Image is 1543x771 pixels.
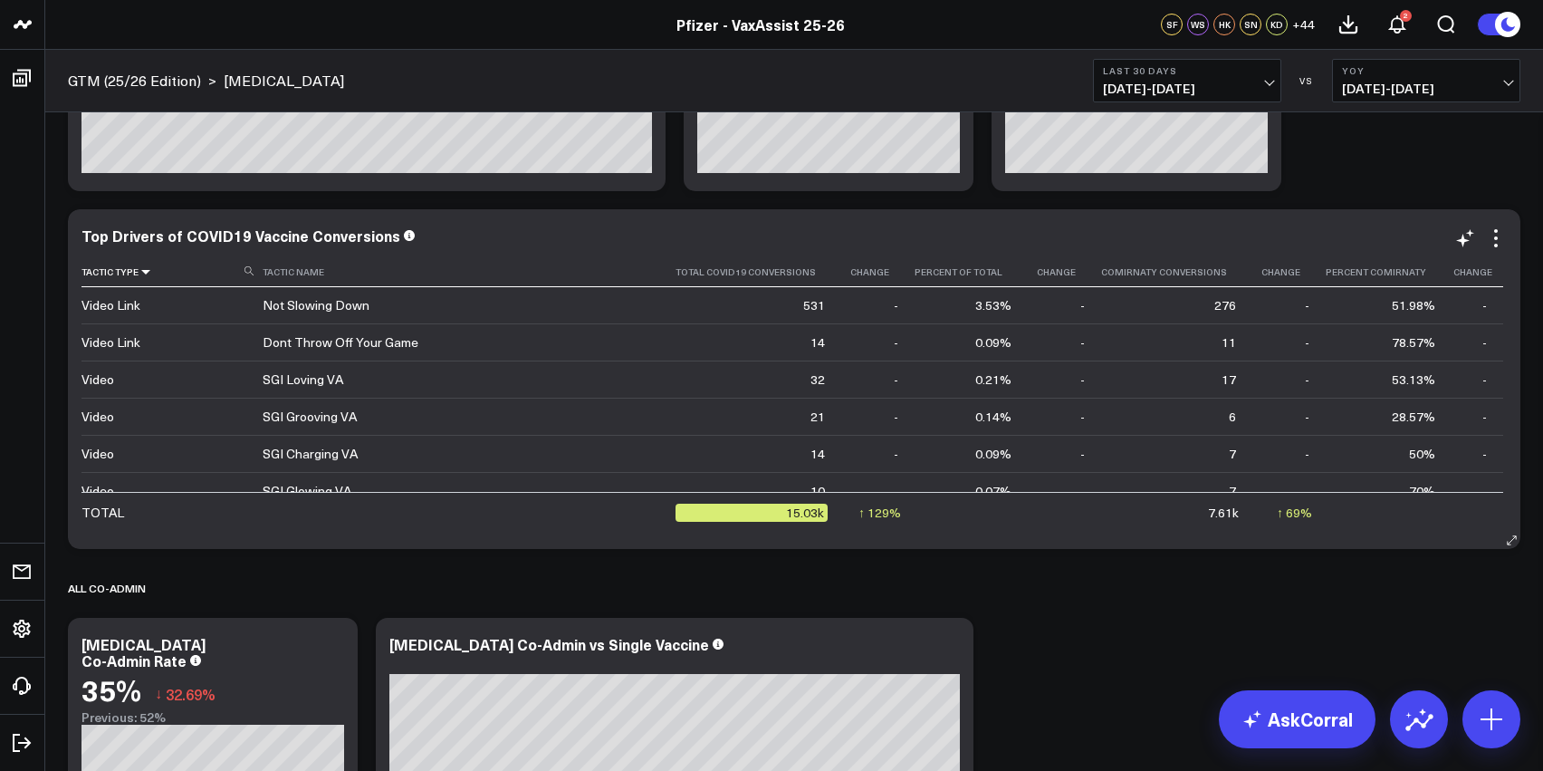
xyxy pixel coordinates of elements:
[68,567,146,609] div: ALL CO-ADMIN
[81,371,114,389] div: Video
[1219,690,1375,748] a: AskCorral
[810,408,825,426] div: 21
[81,257,263,287] th: Tactic Type
[1332,59,1520,102] button: YoY[DATE]-[DATE]
[1290,75,1323,86] div: VS
[894,445,898,463] div: -
[975,408,1011,426] div: 0.14%
[803,296,825,314] div: 531
[1392,333,1435,352] div: 78.57%
[1342,65,1510,76] b: YoY
[1392,296,1435,314] div: 51.98%
[975,333,1011,352] div: 0.09%
[676,257,841,287] th: Total Covid19 Conversions
[1305,296,1309,314] div: -
[81,673,141,706] div: 35%
[1080,408,1085,426] div: -
[1080,333,1085,352] div: -
[1229,445,1236,463] div: 7
[1482,333,1487,352] div: -
[1292,18,1315,31] span: + 44
[166,684,216,704] span: 32.69%
[1252,257,1326,287] th: Change
[1103,65,1271,76] b: Last 30 Days
[1392,371,1435,389] div: 53.13%
[1482,408,1487,426] div: -
[224,71,344,91] a: [MEDICAL_DATA]
[1213,14,1235,35] div: HK
[68,71,216,91] div: >
[894,482,898,500] div: -
[81,710,344,725] div: Previous: 52%
[1400,10,1412,22] div: 2
[81,504,124,522] div: TOTAL
[81,634,206,670] div: [MEDICAL_DATA] Co-Admin Rate
[1161,14,1183,35] div: SF
[263,257,676,287] th: Tactic Name
[1305,482,1309,500] div: -
[1240,14,1261,35] div: SN
[894,371,898,389] div: -
[1305,371,1309,389] div: -
[81,445,114,463] div: Video
[263,296,369,314] div: Not Slowing Down
[1482,445,1487,463] div: -
[1080,296,1085,314] div: -
[894,333,898,352] div: -
[810,482,825,500] div: 10
[263,371,343,389] div: SGI Loving VA
[1028,257,1101,287] th: Change
[975,296,1011,314] div: 3.53%
[263,408,357,426] div: SGI Grooving VA
[1214,296,1236,314] div: 276
[1392,408,1435,426] div: 28.57%
[1229,482,1236,500] div: 7
[1187,14,1209,35] div: WS
[1266,14,1288,35] div: KD
[1409,445,1435,463] div: 50%
[81,226,400,246] div: Top Drivers of COVID19 Vaccine Conversions
[1222,333,1236,352] div: 11
[1305,445,1309,463] div: -
[1101,257,1252,287] th: Comirnaty Conversions
[975,482,1011,500] div: 0.07%
[1093,59,1281,102] button: Last 30 Days[DATE]-[DATE]
[1452,257,1503,287] th: Change
[68,71,201,91] a: GTM (25/26 Edition)
[894,296,898,314] div: -
[810,445,825,463] div: 14
[810,371,825,389] div: 32
[1229,408,1236,426] div: 6
[1277,504,1312,522] div: ↑ 69%
[263,445,358,463] div: SGI Charging VA
[810,333,825,352] div: 14
[263,333,418,352] div: Dont Throw Off Your Game
[1103,82,1271,96] span: [DATE] - [DATE]
[1482,371,1487,389] div: -
[81,296,140,314] div: Video Link
[894,408,898,426] div: -
[1326,257,1452,287] th: Percent Comirnaty
[975,445,1011,463] div: 0.09%
[1482,482,1487,500] div: -
[1222,371,1236,389] div: 17
[1080,482,1085,500] div: -
[1305,408,1309,426] div: -
[1409,482,1435,500] div: 70%
[676,14,845,34] a: Pfizer - VaxAssist 25-26
[81,482,114,500] div: Video
[81,333,140,352] div: Video Link
[81,408,114,426] div: Video
[858,504,901,522] div: ↑ 129%
[1305,333,1309,352] div: -
[841,257,915,287] th: Change
[975,371,1011,389] div: 0.21%
[1292,14,1315,35] button: +44
[1482,296,1487,314] div: -
[1080,371,1085,389] div: -
[915,257,1028,287] th: Percent Of Total
[389,634,709,654] div: [MEDICAL_DATA] Co-Admin vs Single Vaccine
[676,504,828,522] div: 15.03k
[1342,82,1510,96] span: [DATE] - [DATE]
[1080,445,1085,463] div: -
